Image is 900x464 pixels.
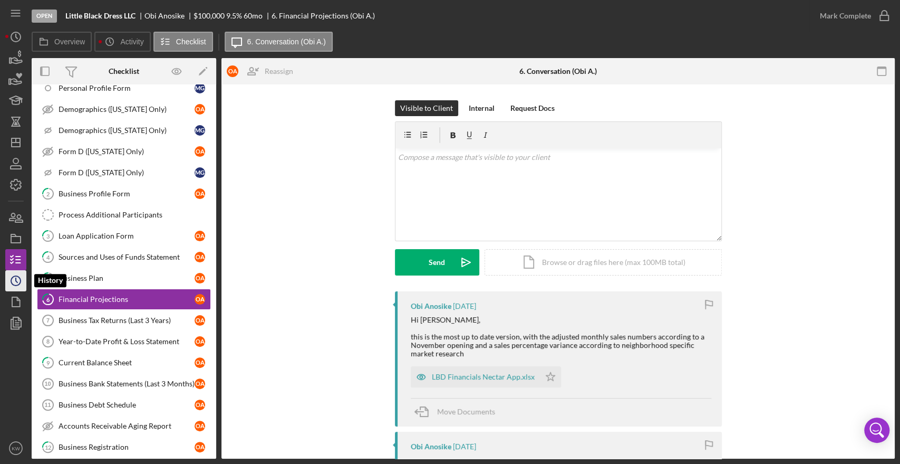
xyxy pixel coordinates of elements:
div: Year-to-Date Profit & Loss Statement [59,337,195,346]
button: Move Documents [411,399,506,425]
div: O A [195,104,205,115]
tspan: 8 [46,338,50,345]
tspan: 2 [46,190,50,197]
button: Activity [94,32,150,52]
tspan: 12 [45,443,51,450]
div: M G [195,167,205,178]
a: 2Business Profile FormOA [37,183,211,204]
a: 6Financial ProjectionsOA [37,289,211,310]
button: KW [5,438,26,459]
div: O A [195,400,205,410]
span: Move Documents [437,407,495,416]
button: Internal [463,100,500,116]
a: Accounts Receivable Aging ReportOA [37,415,211,437]
div: Business Bank Statements (Last 3 Months) [59,380,195,388]
div: Hi [PERSON_NAME], this is the most up to date version, with the adjusted monthly sales numbers ac... [411,316,711,358]
label: 6. Conversation (Obi A.) [247,37,326,46]
div: O A [195,421,205,431]
button: Send [395,249,479,276]
tspan: 6 [46,296,50,302]
button: Request Docs [505,100,560,116]
span: $100,000 [193,11,225,20]
div: Visible to Client [400,100,453,116]
div: M G [195,125,205,136]
div: Financial Projections [59,295,195,304]
div: Sources and Uses of Funds Statement [59,253,195,261]
tspan: 11 [44,402,51,408]
div: Business Plan [59,274,195,282]
div: O A [195,442,205,452]
label: Overview [54,37,85,46]
button: Visible to Client [395,100,458,116]
a: Demographics ([US_STATE] Only)MG [37,120,211,141]
div: Demographics ([US_STATE] Only) [59,126,195,135]
tspan: 9 [46,359,50,366]
div: Demographics ([US_STATE] Only) [59,105,195,113]
div: Personal Profile Form [59,84,195,92]
div: Obi Anosike [144,12,193,20]
div: LBD Financials Nectar App.xlsx [432,373,535,381]
b: Little Black Dress LLC [65,12,136,20]
div: O A [195,252,205,262]
tspan: 4 [46,253,50,260]
button: Checklist [153,32,213,52]
div: Business Registration [59,443,195,451]
div: Obi Anosike [411,302,451,310]
a: 8Year-to-Date Profit & Loss StatementOA [37,331,211,352]
div: Form D ([US_STATE] Only) [59,147,195,156]
button: LBD Financials Nectar App.xlsx [411,366,561,387]
div: Request Docs [510,100,555,116]
div: O A [195,188,205,199]
div: Current Balance Sheet [59,358,195,367]
div: 60 mo [244,12,263,20]
div: 6. Financial Projections (Obi A.) [272,12,375,20]
a: 9Current Balance SheetOA [37,352,211,373]
div: Obi Anosike [411,442,451,451]
div: Business Tax Returns (Last 3 Years) [59,316,195,325]
a: 11Business Debt ScheduleOA [37,394,211,415]
button: 6. Conversation (Obi A.) [225,32,333,52]
tspan: 10 [44,381,51,387]
a: Form D ([US_STATE] Only)MG [37,162,211,183]
a: 7Business Tax Returns (Last 3 Years)OA [37,310,211,331]
div: Business Profile Form [59,190,195,198]
time: 2025-09-03 17:02 [453,442,476,451]
div: Business Debt Schedule [59,401,195,409]
a: Form D ([US_STATE] Only)OA [37,141,211,162]
text: KW [12,446,20,451]
div: O A [195,273,205,283]
button: Overview [32,32,92,52]
div: 6. Conversation (Obi A.) [519,67,597,75]
a: 12Business RegistrationOA [37,437,211,458]
div: O A [227,65,238,77]
div: Form D ([US_STATE] Only) [59,168,195,177]
div: Loan Application Form [59,232,195,240]
div: Internal [469,100,495,116]
label: Activity [120,37,143,46]
div: Send [429,249,445,276]
div: M G [195,83,205,93]
div: 9.5 % [226,12,242,20]
a: 5Business PlanOA [37,268,211,289]
div: Mark Complete [820,5,871,26]
a: Personal Profile FormMG [37,78,211,99]
div: O A [195,357,205,368]
div: O A [195,336,205,347]
a: Demographics ([US_STATE] Only)OA [37,99,211,120]
div: Process Additional Participants [59,211,210,219]
time: 2025-09-08 17:19 [453,302,476,310]
div: O A [195,378,205,389]
button: Mark Complete [809,5,895,26]
div: O A [195,146,205,157]
div: Open [32,10,57,23]
a: Process Additional Participants [37,204,211,225]
tspan: 3 [46,232,50,239]
tspan: 7 [46,317,50,324]
button: OAReassign [221,61,304,82]
div: O A [195,294,205,305]
label: Checklist [176,37,206,46]
a: 4Sources and Uses of Funds StatementOA [37,247,211,268]
div: O A [195,315,205,326]
div: Open Intercom Messenger [864,418,889,443]
tspan: 5 [46,274,50,281]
